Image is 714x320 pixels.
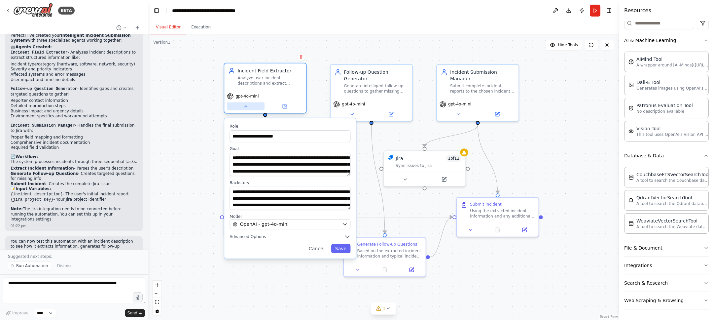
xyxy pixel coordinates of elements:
[125,309,145,317] button: Send
[230,234,266,239] span: Advanced Options
[16,263,48,268] span: Run Automation
[624,239,709,257] button: File & Document
[636,79,709,86] div: Dall-E Tool
[11,154,137,160] h2: 🔄
[421,125,481,147] g: Edge from 4a8dae0b-f132-4198-824d-a32d35c37ff4 to 3949e997-a413-44b1-b968-b15897fb7188
[425,176,463,183] button: Open in side panel
[11,140,137,145] li: Comprehensive incident documentation
[13,3,53,18] img: Logo
[479,110,516,118] button: Open in side panel
[383,150,466,187] div: JiraJira1of12Sync issues to Jira
[11,123,137,134] p: - Handles the final submission to Jira with:
[152,6,161,15] button: Hide left sidebar
[305,244,329,253] button: Cancel
[151,20,186,34] button: Visual Editor
[636,86,709,91] p: Generates images using OpenAI's Dall-E model.
[127,310,137,316] span: Send
[636,102,693,109] div: Patronus Evaluation Tool
[11,67,137,72] li: Severity and priority indicators
[132,24,143,32] button: Start a new chat
[558,42,578,48] span: Hide Tools
[11,145,137,150] li: Required field validation
[624,274,709,292] button: Search & Research
[11,192,137,197] li: - The user's initial incident report
[450,83,515,94] div: Submit complete incident reports to the chosen incident management system (Jira, Linear, or other...
[8,254,140,259] p: Suggested next steps:
[636,56,709,62] div: AIMind Tool
[57,263,72,268] span: Dismiss
[628,129,634,134] img: VisionTool
[11,62,137,67] li: Incident type/category (hardware, software, network, security)
[11,50,137,60] p: - Analyzes incident descriptions to extract structured information like:
[456,197,539,237] div: Submit IncidentUsing the extracted incident information and any additional details provided throu...
[16,45,52,49] strong: Agents Created:
[383,305,386,312] span: 1
[230,180,350,185] label: Backstory
[16,186,51,191] strong: Input Variables:
[624,292,709,309] button: Web Scraping & Browsing
[624,164,709,239] div: Database & Data
[624,15,709,315] div: Tools
[11,87,77,91] code: Follow-up Question Generator
[237,75,302,86] div: Analyze user incident descriptions and extract structured information including incident type, se...
[153,298,161,306] button: fit view
[54,261,76,270] button: Dismiss
[11,171,78,176] strong: Generate Follow-up Questions
[636,194,709,201] div: QdrantVectorSearchTool
[636,125,709,132] div: Vision Tool
[636,218,709,224] div: WeaviateVectorSearchTool
[636,62,709,68] p: A wrapper around [AI-Minds]([URL][DOMAIN_NAME]). Useful for when you need answers to questions fr...
[396,163,461,168] div: Sync issues to Jira
[344,69,408,82] div: Follow-up Question Generator
[11,123,75,128] code: Incident Submission Manager
[11,181,137,187] li: - Creates the complete Jira issue
[624,257,709,274] button: Integrations
[235,94,259,99] span: gpt-4o-mini
[11,109,137,114] li: Business impact and urgency details
[450,69,515,82] div: Incident Submission Manager
[58,7,75,15] div: BETA
[11,197,54,202] code: {jira_project_key}
[11,171,137,181] li: - Creates targeted questions for missing info
[624,147,709,164] button: Database & Data
[470,208,534,219] div: Using the extracted incident information and any additional details provided through follow-up qu...
[546,40,582,50] button: Hide Tools
[430,214,452,260] g: Edge from 11e5e2a4-9a7d-47bb-81d6-e478f9766b90 to a84455f3-b97c-4cc6-9a66-631fc7a5552e
[636,132,709,137] p: This tool uses OpenAI's Vision API to describe the contents of an image.
[11,207,137,222] p: The Jira integration needs to be connected before running the automation. You can set this up in ...
[11,166,137,171] li: - Parses the user's description
[297,53,305,61] button: Delete node
[310,214,452,220] g: Edge from 4fd00478-1221-4e00-82a5-f9e3c1aba271 to a84455f3-b97c-4cc6-9a66-631fc7a5552e
[11,72,137,77] li: Affected systems and error messages
[513,226,536,234] button: Open in side panel
[230,124,350,129] label: Role
[396,155,403,162] div: Jira
[11,166,74,171] strong: Extract Incident Information
[11,86,137,97] p: - Identifies gaps and creates targeted questions to gather:
[11,33,137,43] p: Perfect! I've created your with three specialized agents working together:
[11,239,137,265] p: You can now test this automation with an incident description to see how it extracts information,...
[114,24,129,32] button: Switch to previous chat
[470,202,501,207] div: Submit Incident
[230,214,350,219] label: Model
[237,67,302,74] div: Incident Field Extractor
[448,101,471,107] span: gpt-4o-mini
[357,242,417,247] div: Generate Follow-up Questions
[628,175,634,180] img: CouchbaseFTSVectorSearchTool
[153,40,170,45] div: Version 1
[153,281,161,289] button: zoom in
[3,309,31,317] button: Improve
[153,306,161,315] button: toggle interactivity
[230,219,350,229] button: OpenAI - gpt-4o-mini
[266,102,303,110] button: Open in side panel
[11,50,68,55] code: Incident Field Extractor
[628,105,634,111] img: PatronusEvalTool
[388,155,393,160] img: Jira
[11,114,137,119] li: Environment specifics and workaround attempts
[446,155,461,162] span: Number of enabled actions
[11,135,137,140] li: Proper field mapping and formatting
[636,224,709,229] p: A tool to search the Weaviate database for relevant information on internal documents.
[11,181,46,186] strong: Submit Incident
[230,233,350,240] button: Advanced Options
[11,33,131,43] strong: Intelligent Incident Submission System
